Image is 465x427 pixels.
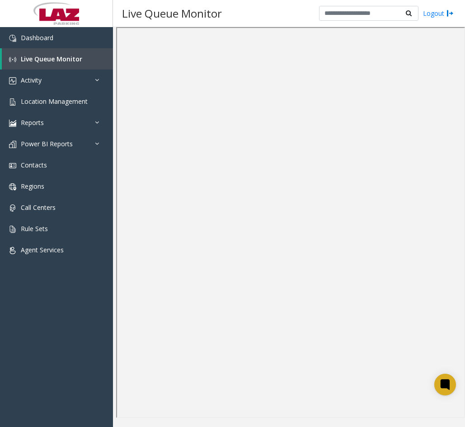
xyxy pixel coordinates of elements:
[9,141,16,148] img: 'icon'
[2,48,113,70] a: Live Queue Monitor
[21,76,42,84] span: Activity
[117,2,226,24] h3: Live Queue Monitor
[9,77,16,84] img: 'icon'
[21,224,48,233] span: Rule Sets
[21,33,53,42] span: Dashboard
[446,9,454,18] img: logout
[9,98,16,106] img: 'icon'
[9,56,16,63] img: 'icon'
[21,118,44,127] span: Reports
[9,204,16,212] img: 'icon'
[9,226,16,233] img: 'icon'
[21,203,56,212] span: Call Centers
[21,246,64,254] span: Agent Services
[21,182,44,190] span: Regions
[9,183,16,190] img: 'icon'
[9,247,16,254] img: 'icon'
[9,120,16,127] img: 'icon'
[21,97,88,106] span: Location Management
[21,139,73,148] span: Power BI Reports
[21,161,47,169] span: Contacts
[9,162,16,169] img: 'icon'
[9,35,16,42] img: 'icon'
[423,9,454,18] a: Logout
[21,55,82,63] span: Live Queue Monitor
